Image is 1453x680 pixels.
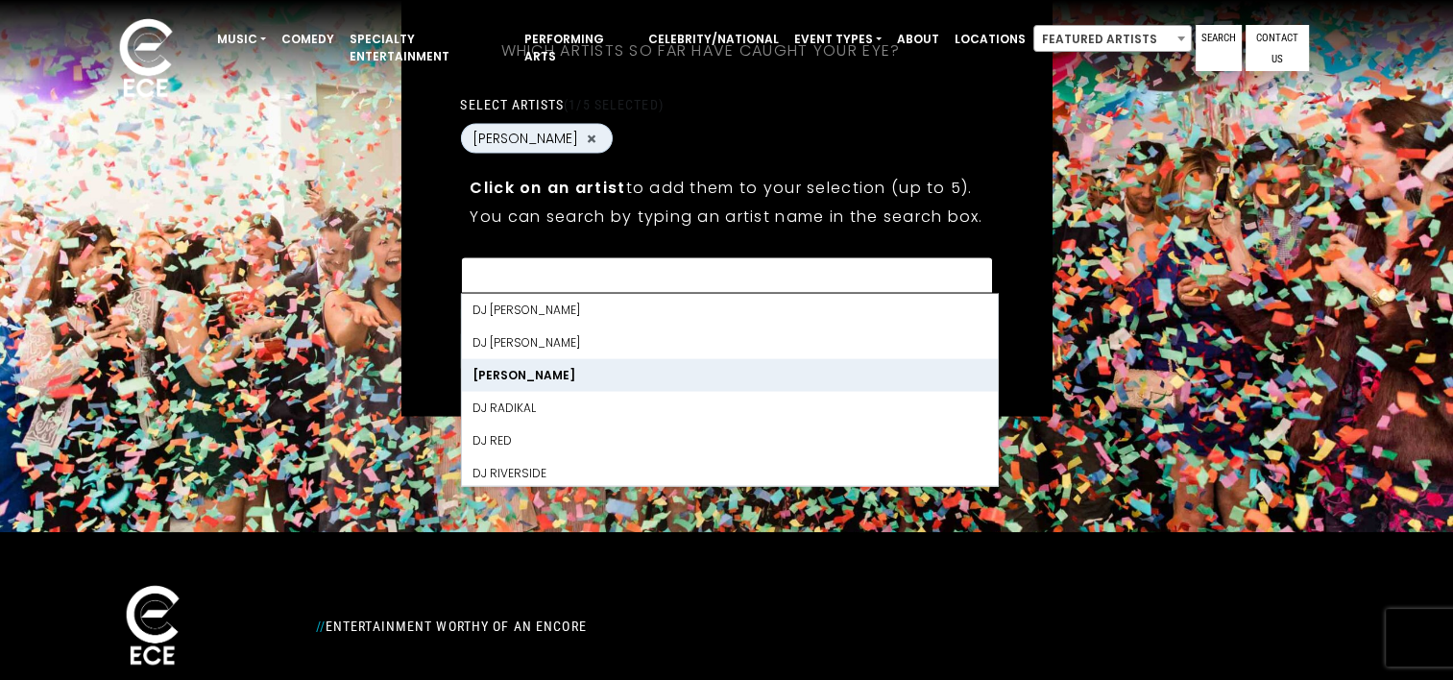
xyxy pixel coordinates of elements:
strong: Click on an artist [470,177,625,199]
li: DJ Riverside [461,456,997,489]
a: Event Types [787,23,889,56]
li: DJ RADIKAL [461,391,997,424]
a: Locations [947,23,1033,56]
li: DJ [PERSON_NAME] [461,326,997,358]
a: Celebrity/National [641,23,787,56]
span: Featured Artists [1033,25,1192,52]
a: Performing Arts [517,23,641,73]
a: Comedy [274,23,342,56]
span: [PERSON_NAME] [472,129,578,149]
a: About [889,23,947,56]
span: // [316,619,326,634]
a: Search [1196,25,1242,71]
img: ece_new_logo_whitev2-1.png [105,580,201,673]
a: Contact Us [1246,25,1309,71]
textarea: Search [472,270,980,287]
img: ece_new_logo_whitev2-1.png [98,13,194,107]
button: Remove DJ Pierson [584,130,599,147]
li: [PERSON_NAME] [461,358,997,391]
li: DJ Red [461,424,997,456]
p: You can search by typing an artist name in the search box. [470,205,982,229]
li: DJ [PERSON_NAME] [461,293,997,326]
a: Music [209,23,274,56]
span: Featured Artists [1034,26,1191,53]
p: to add them to your selection (up to 5). [470,176,982,200]
a: Specialty Entertainment [342,23,517,73]
div: Entertainment Worthy of an Encore [304,611,938,642]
